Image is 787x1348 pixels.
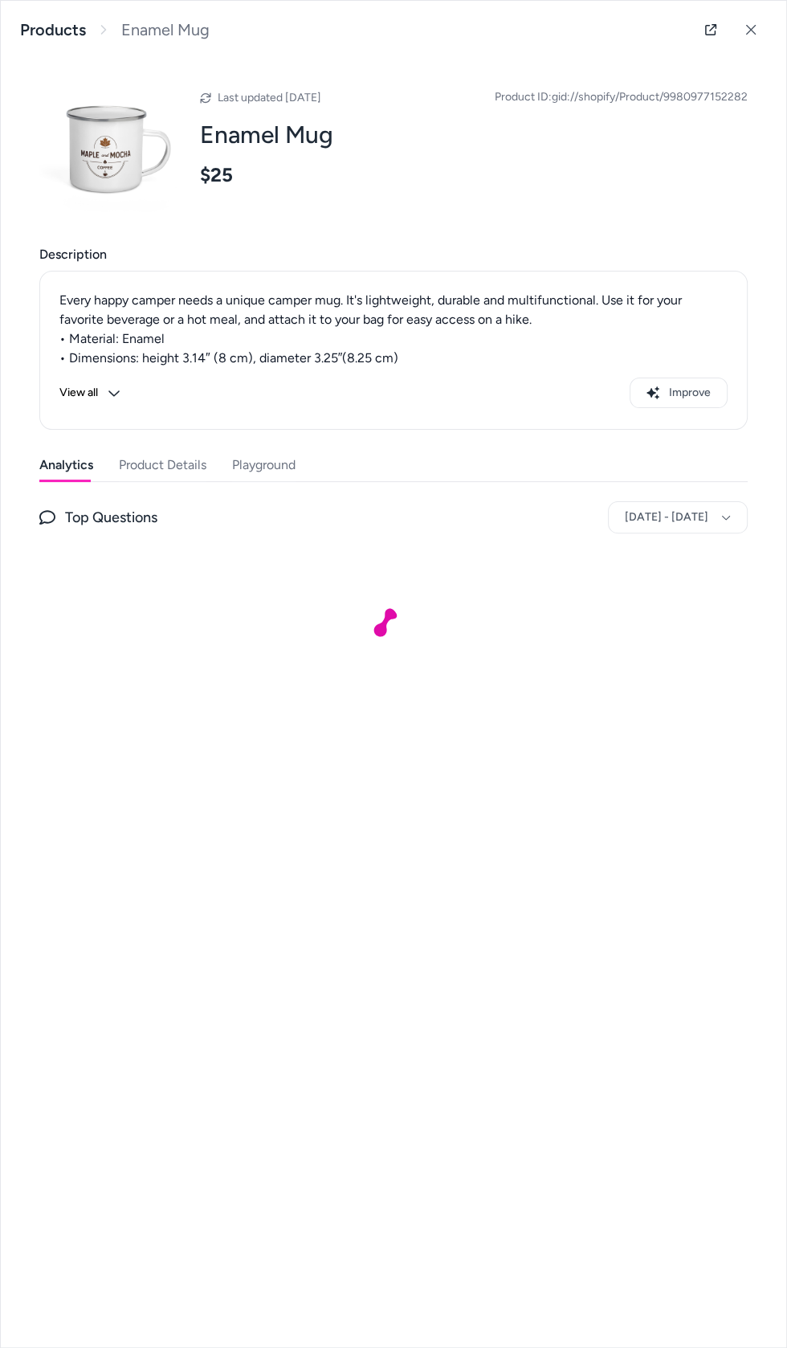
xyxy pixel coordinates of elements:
[59,291,728,329] div: Every happy camper needs a unique camper mug. It's lightweight, durable and multifunctional. Use ...
[608,501,748,533] button: [DATE] - [DATE]
[39,245,748,264] span: Description
[20,20,210,40] nav: breadcrumb
[119,449,206,481] button: Product Details
[39,78,181,219] img: enamel-mug-white-12-oz-right-68b28f6013a7a.jpg
[200,163,233,187] span: $25
[20,20,86,40] a: Products
[495,89,748,105] span: Product ID: gid://shopify/Product/9980977152282
[65,506,157,529] span: Top Questions
[39,449,93,481] button: Analytics
[200,120,748,150] h2: Enamel Mug
[59,329,728,349] div: • Material: Enamel
[630,378,728,408] button: Improve
[59,378,120,408] button: View all
[121,20,210,40] span: Enamel Mug
[232,449,296,481] button: Playground
[218,91,321,104] span: Last updated [DATE]
[59,349,728,368] div: • Dimensions: height 3.14″ (8 cm), diameter 3.25″(8.25 cm)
